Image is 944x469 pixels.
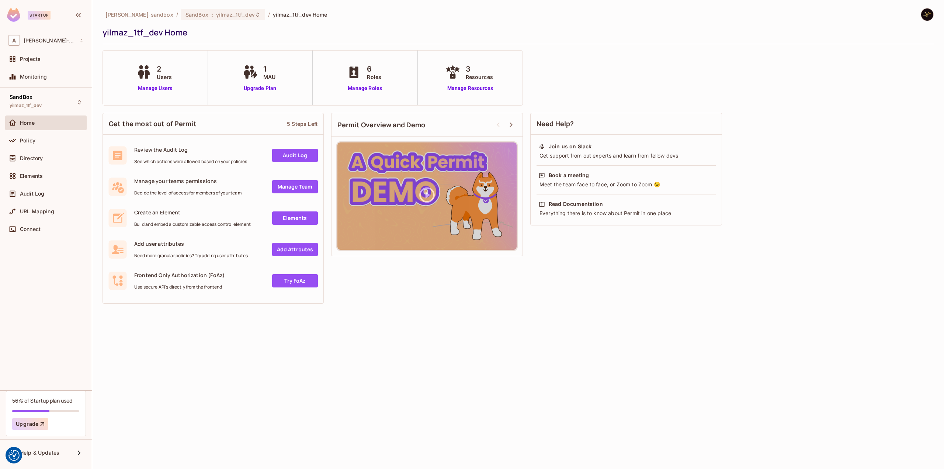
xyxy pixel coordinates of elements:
button: Upgrade [12,418,48,430]
span: Add user attributes [134,240,248,247]
span: Audit Log [20,191,44,197]
span: Need Help? [537,119,574,128]
span: Resources [466,73,493,81]
span: Decide the level of access for members of your team [134,190,242,196]
a: Elements [272,211,318,225]
li: / [268,11,270,18]
img: SReyMgAAAABJRU5ErkJggg== [7,8,20,22]
span: Build and embed a customizable access control element [134,221,251,227]
div: Get support from out experts and learn from fellow devs [539,152,714,159]
span: 3 [466,63,493,75]
div: Startup [28,11,51,20]
span: Permit Overview and Demo [337,120,426,130]
a: Manage Users [135,85,176,92]
li: / [176,11,178,18]
div: Read Documentation [549,200,603,208]
a: Audit Log [272,149,318,162]
span: : [211,12,214,18]
span: Need more granular policies? Try adding user attributes [134,253,248,259]
div: 5 Steps Left [287,120,317,127]
span: yilmaz_1tf_dev [10,103,42,108]
div: yilmaz_1tf_dev Home [103,27,930,38]
span: the active workspace [105,11,173,18]
a: Upgrade Plan [241,85,279,92]
img: Yilmaz Alizadeh [921,8,933,21]
span: Manage your teams permissions [134,177,242,185]
div: Join us on Slack [549,143,591,150]
span: Review the Audit Log [134,146,247,153]
a: Add Attrbutes [272,243,318,256]
span: yilmaz_1tf_dev [216,11,255,18]
span: Workspace: alex-trustflight-sandbox [24,38,76,44]
span: URL Mapping [20,208,54,214]
span: A [8,35,20,46]
span: 1 [263,63,275,75]
div: Book a meeting [549,172,589,179]
span: 2 [157,63,172,75]
span: 6 [367,63,381,75]
span: Policy [20,138,35,144]
span: Frontend Only Authorization (FoAz) [134,272,225,279]
div: 56% of Startup plan used [12,397,72,404]
span: MAU [263,73,275,81]
a: Manage Resources [444,85,497,92]
a: Manage Roles [345,85,385,92]
a: Try FoAz [272,274,318,287]
span: Elements [20,173,43,179]
span: Use secure API's directly from the frontend [134,284,225,290]
span: Projects [20,56,41,62]
img: Revisit consent button [8,450,20,461]
div: Everything there is to know about Permit in one place [539,210,714,217]
span: Users [157,73,172,81]
span: Get the most out of Permit [109,119,197,128]
span: SandBox [10,94,32,100]
span: yilmaz_1tf_dev Home [273,11,327,18]
a: Manage Team [272,180,318,193]
div: Meet the team face to face, or Zoom to Zoom 😉 [539,181,714,188]
span: Connect [20,226,41,232]
span: SandBox [185,11,208,18]
button: Consent Preferences [8,450,20,461]
span: Create an Element [134,209,251,216]
span: Home [20,120,35,126]
span: Monitoring [20,74,47,80]
span: Help & Updates [20,450,59,456]
span: See which actions were allowed based on your policies [134,159,247,165]
span: Roles [367,73,381,81]
span: Directory [20,155,43,161]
